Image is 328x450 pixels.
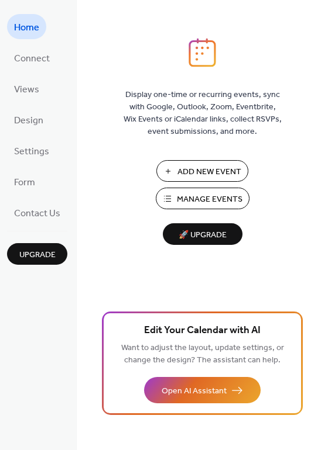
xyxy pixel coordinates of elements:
[14,112,43,130] span: Design
[156,160,248,182] button: Add New Event
[189,38,216,67] img: logo_icon.svg
[14,19,39,37] span: Home
[7,138,56,163] a: Settings
[7,243,67,265] button: Upgrade
[19,249,56,261] span: Upgrade
[14,174,35,192] span: Form
[156,188,250,209] button: Manage Events
[14,205,60,223] span: Contact Us
[7,169,42,194] a: Form
[14,143,49,161] span: Settings
[7,45,57,70] a: Connect
[7,76,46,101] a: Views
[170,227,235,243] span: 🚀 Upgrade
[177,166,241,178] span: Add New Event
[162,385,227,397] span: Open AI Assistant
[14,50,50,68] span: Connect
[14,81,39,99] span: Views
[121,340,284,368] span: Want to adjust the layout, update settings, or change the design? The assistant can help.
[163,223,242,245] button: 🚀 Upgrade
[124,89,282,138] span: Display one-time or recurring events, sync with Google, Outlook, Zoom, Eventbrite, Wix Events or ...
[144,377,261,403] button: Open AI Assistant
[144,323,261,339] span: Edit Your Calendar with AI
[177,193,242,206] span: Manage Events
[7,200,67,225] a: Contact Us
[7,107,50,132] a: Design
[7,14,46,39] a: Home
